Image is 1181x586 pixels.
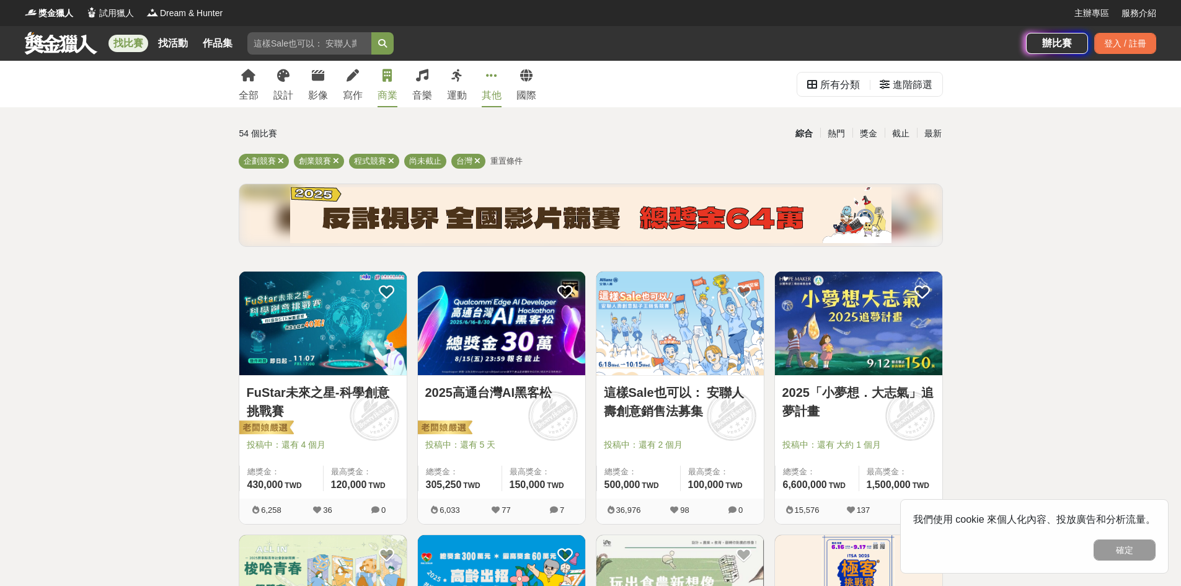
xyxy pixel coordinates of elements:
div: 寫作 [343,88,363,103]
span: 最高獎金： [331,466,399,478]
div: 登入 / 註冊 [1094,33,1156,54]
span: 最高獎金： [867,466,935,478]
span: 試用獵人 [99,7,134,20]
img: 老闆娘嚴選 [415,420,472,437]
span: 台灣 [456,156,472,166]
span: 總獎金： [783,466,851,478]
a: 國際 [516,61,536,107]
img: Logo [86,6,98,19]
a: FuStar未來之星-科學創意挑戰賽 [247,383,399,420]
span: 430,000 [247,479,283,490]
span: 120,000 [331,479,367,490]
span: 98 [680,505,689,515]
button: 確定 [1094,539,1156,561]
div: 全部 [239,88,259,103]
a: 服務介紹 [1121,7,1156,20]
a: 找比賽 [108,35,148,52]
div: 進階篩選 [893,73,932,97]
span: 6,600,000 [783,479,827,490]
a: 作品集 [198,35,237,52]
div: 54 個比賽 [239,123,473,144]
span: TWD [725,481,742,490]
span: 100,000 [688,479,724,490]
span: 投稿中：還有 大約 1 個月 [782,438,935,451]
img: b4b43df0-ce9d-4ec9-9998-1f8643ec197e.png [290,187,891,243]
a: 這樣Sale也可以： 安聯人壽創意銷售法募集 [604,383,756,420]
a: 寫作 [343,61,363,107]
span: 0 [738,505,743,515]
span: 15,576 [795,505,820,515]
span: 我們使用 cookie 來個人化內容、投放廣告和分析流量。 [913,514,1156,525]
a: 找活動 [153,35,193,52]
a: Cover Image [418,272,585,376]
a: Logo獎金獵人 [25,7,73,20]
a: 全部 [239,61,259,107]
a: Logo試用獵人 [86,7,134,20]
div: 影像 [308,88,328,103]
img: Cover Image [775,272,942,375]
span: 投稿中：還有 2 個月 [604,438,756,451]
div: 運動 [447,88,467,103]
div: 所有分類 [820,73,860,97]
div: 綜合 [788,123,820,144]
a: LogoDream & Hunter [146,7,223,20]
span: TWD [913,481,929,490]
img: Logo [146,6,159,19]
span: TWD [368,481,385,490]
a: 音樂 [412,61,432,107]
span: 重置條件 [490,156,523,166]
div: 截止 [885,123,917,144]
span: TWD [463,481,480,490]
span: 150,000 [510,479,546,490]
span: 程式競賽 [354,156,386,166]
span: 尚未截止 [409,156,441,166]
a: 設計 [273,61,293,107]
a: Cover Image [239,272,407,376]
img: Logo [25,6,37,19]
span: 投稿中：還有 4 個月 [247,438,399,451]
a: 其他 [482,61,502,107]
img: Cover Image [596,272,764,375]
span: 0 [381,505,386,515]
div: 商業 [378,88,397,103]
div: 最新 [917,123,949,144]
span: 投稿中：還有 5 天 [425,438,578,451]
span: 總獎金： [426,466,494,478]
span: 500,000 [604,479,640,490]
a: 辦比賽 [1026,33,1088,54]
img: Cover Image [418,272,585,375]
span: 36,976 [616,505,641,515]
span: 獎金獵人 [38,7,73,20]
span: 6,258 [261,505,281,515]
div: 音樂 [412,88,432,103]
span: 7 [560,505,564,515]
span: 305,250 [426,479,462,490]
div: 設計 [273,88,293,103]
div: 熱門 [820,123,852,144]
a: Cover Image [775,272,942,376]
a: 2025「小夢想．大志氣」追夢計畫 [782,383,935,420]
span: 137 [857,505,870,515]
span: 創業競賽 [299,156,331,166]
img: Cover Image [239,272,407,375]
a: 運動 [447,61,467,107]
a: 商業 [378,61,397,107]
img: 老闆娘嚴選 [237,420,294,437]
div: 國際 [516,88,536,103]
span: 總獎金： [604,466,673,478]
span: 最高獎金： [688,466,756,478]
span: TWD [547,481,564,490]
span: 1,500,000 [867,479,911,490]
span: 最高獎金： [510,466,578,478]
span: 總獎金： [247,466,316,478]
span: 77 [502,505,510,515]
span: TWD [829,481,846,490]
div: 其他 [482,88,502,103]
span: 6,033 [440,505,460,515]
a: 影像 [308,61,328,107]
span: TWD [642,481,658,490]
span: TWD [285,481,301,490]
div: 獎金 [852,123,885,144]
span: 36 [323,505,332,515]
